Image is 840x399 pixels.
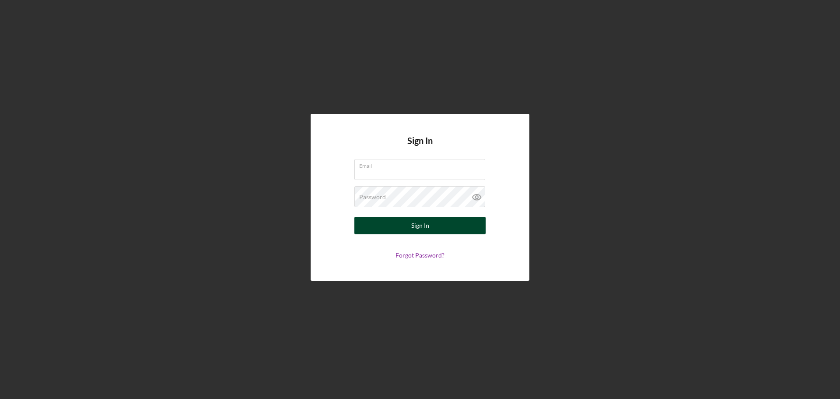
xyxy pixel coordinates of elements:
[411,217,429,234] div: Sign In
[359,194,386,201] label: Password
[359,159,485,169] label: Email
[395,251,444,259] a: Forgot Password?
[354,217,486,234] button: Sign In
[407,136,433,159] h4: Sign In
